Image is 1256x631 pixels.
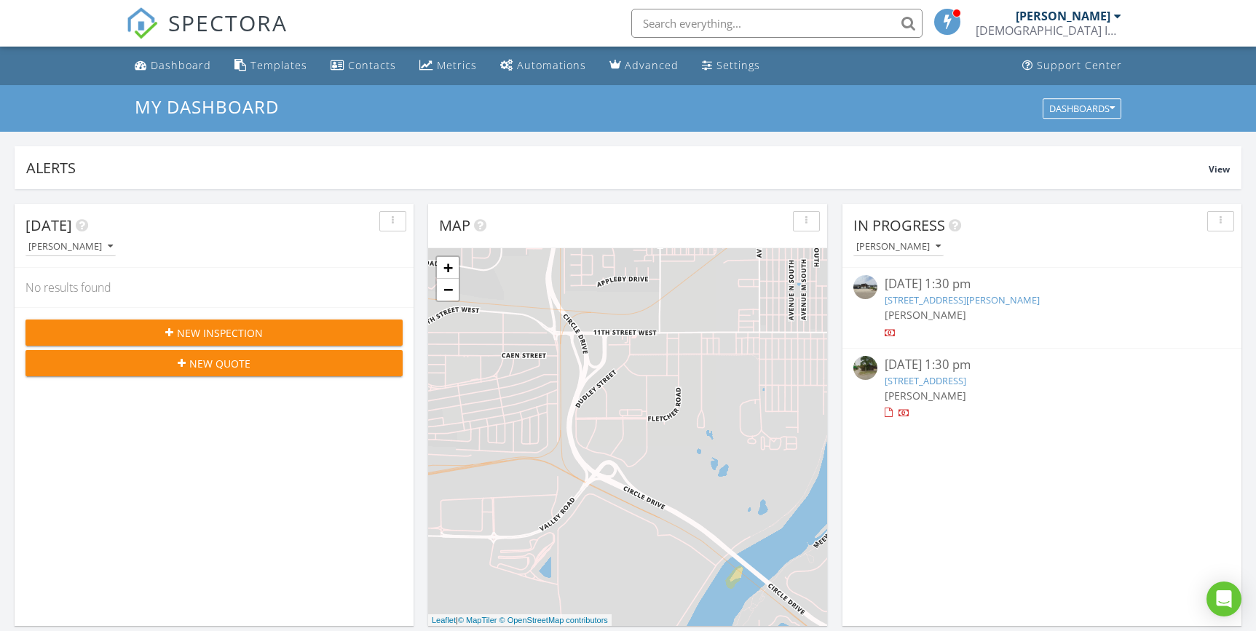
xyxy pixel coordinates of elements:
[177,325,263,341] span: New Inspection
[1049,103,1115,114] div: Dashboards
[151,58,211,72] div: Dashboard
[439,215,470,235] span: Map
[348,58,396,72] div: Contacts
[1037,58,1122,72] div: Support Center
[458,616,497,624] a: © MapTiler
[853,215,945,235] span: In Progress
[129,52,217,79] a: Dashboard
[604,52,684,79] a: Advanced
[1016,9,1110,23] div: [PERSON_NAME]
[853,356,1231,421] a: [DATE] 1:30 pm [STREET_ADDRESS] [PERSON_NAME]
[976,23,1121,38] div: Iron Guard Inspections Ltd.
[25,237,116,257] button: [PERSON_NAME]
[135,95,279,119] span: My Dashboard
[1043,98,1121,119] button: Dashboards
[437,257,459,279] a: Zoom in
[1209,163,1230,175] span: View
[437,58,477,72] div: Metrics
[853,237,944,257] button: [PERSON_NAME]
[437,279,459,301] a: Zoom out
[1206,582,1241,616] div: Open Intercom Messenger
[631,9,923,38] input: Search everything...
[853,356,877,380] img: streetview
[853,275,877,299] img: streetview
[625,58,679,72] div: Advanced
[126,20,288,50] a: SPECTORA
[15,268,414,307] div: No results found
[414,52,483,79] a: Metrics
[229,52,313,79] a: Templates
[25,350,403,376] button: New Quote
[716,58,760,72] div: Settings
[517,58,586,72] div: Automations
[856,242,941,252] div: [PERSON_NAME]
[126,7,158,39] img: The Best Home Inspection Software - Spectora
[885,275,1199,293] div: [DATE] 1:30 pm
[885,293,1040,306] a: [STREET_ADDRESS][PERSON_NAME]
[696,52,766,79] a: Settings
[885,356,1199,374] div: [DATE] 1:30 pm
[428,614,612,627] div: |
[885,308,966,322] span: [PERSON_NAME]
[25,215,72,235] span: [DATE]
[853,275,1231,340] a: [DATE] 1:30 pm [STREET_ADDRESS][PERSON_NAME] [PERSON_NAME]
[168,7,288,38] span: SPECTORA
[885,389,966,402] span: [PERSON_NAME]
[499,616,608,624] a: © OpenStreetMap contributors
[28,242,113,252] div: [PERSON_NAME]
[25,320,403,346] button: New Inspection
[250,58,307,72] div: Templates
[885,374,966,387] a: [STREET_ADDRESS]
[494,52,592,79] a: Automations (Basic)
[1016,52,1128,79] a: Support Center
[432,616,456,624] a: Leaflet
[325,52,402,79] a: Contacts
[189,356,250,371] span: New Quote
[26,158,1209,178] div: Alerts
